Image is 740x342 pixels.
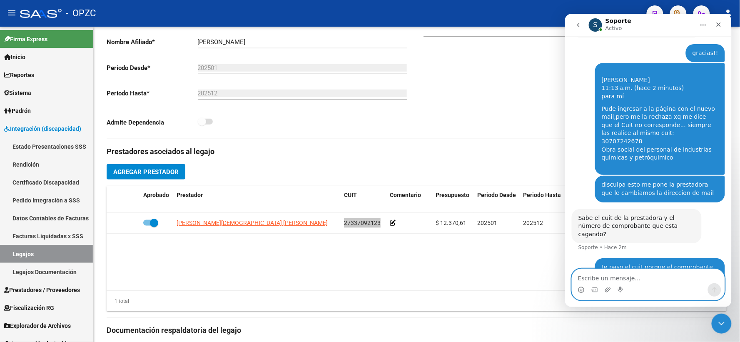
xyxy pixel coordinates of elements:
span: Reportes [4,70,34,80]
iframe: Intercom live chat [712,314,732,334]
span: CUIT [344,192,357,198]
span: Agregar Prestador [113,168,179,176]
span: $ 12.370,61 [436,220,466,226]
span: Presupuesto [436,192,469,198]
span: [PERSON_NAME][DEMOGRAPHIC_DATA] [PERSON_NAME] [177,220,328,226]
span: Padrón [4,106,31,115]
span: Periodo Hasta [523,192,561,198]
p: Periodo Desde [107,63,198,72]
div: 1 total [107,297,129,306]
span: Firma Express [4,35,47,44]
datatable-header-cell: Presupuesto [432,186,474,214]
p: Nombre Afiliado [107,37,198,47]
mat-icon: person [723,8,733,18]
h3: Prestadores asociados al legajo [107,146,727,157]
span: Prestador [177,192,203,198]
h3: Documentación respaldatoria del legajo [107,325,727,337]
datatable-header-cell: Prestador [173,186,341,214]
span: Aprobado [143,192,169,198]
span: 27337092123 [344,220,381,226]
span: Comentario [390,192,421,198]
datatable-header-cell: CUIT [341,186,386,214]
span: Periodo Desde [477,192,516,198]
datatable-header-cell: Comentario [386,186,432,214]
mat-icon: menu [7,8,17,18]
span: Sistema [4,88,31,97]
span: Prestadores / Proveedores [4,285,80,295]
span: - OPZC [66,4,96,22]
span: Explorador de Archivos [4,321,71,330]
span: Inicio [4,52,25,62]
span: 202501 [477,220,497,226]
button: Agregar Prestador [107,164,185,180]
iframe: Intercom live chat [565,14,732,307]
datatable-header-cell: Periodo Hasta [520,186,566,214]
span: 202512 [523,220,543,226]
span: Fiscalización RG [4,303,54,312]
p: Periodo Hasta [107,89,198,98]
span: Integración (discapacidad) [4,124,81,133]
datatable-header-cell: Periodo Desde [474,186,520,214]
p: Admite Dependencia [107,118,198,127]
datatable-header-cell: Aprobado [140,186,173,214]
